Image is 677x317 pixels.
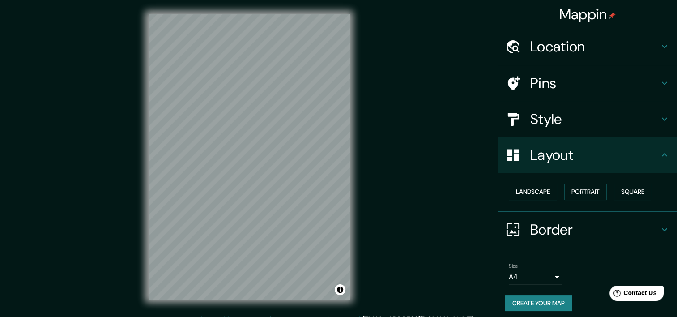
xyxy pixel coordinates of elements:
h4: Location [530,38,659,56]
h4: Mappin [559,5,616,23]
div: Border [498,212,677,248]
h4: Border [530,221,659,239]
img: pin-icon.png [609,12,616,19]
button: Toggle attribution [335,284,345,295]
button: Landscape [509,184,557,200]
h4: Layout [530,146,659,164]
button: Portrait [564,184,607,200]
h4: Style [530,110,659,128]
button: Square [614,184,651,200]
canvas: Map [149,14,350,300]
div: Location [498,29,677,64]
iframe: Help widget launcher [597,282,667,307]
div: A4 [509,270,562,284]
label: Size [509,262,518,270]
div: Layout [498,137,677,173]
div: Pins [498,65,677,101]
div: Style [498,101,677,137]
button: Create your map [505,295,572,312]
h4: Pins [530,74,659,92]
